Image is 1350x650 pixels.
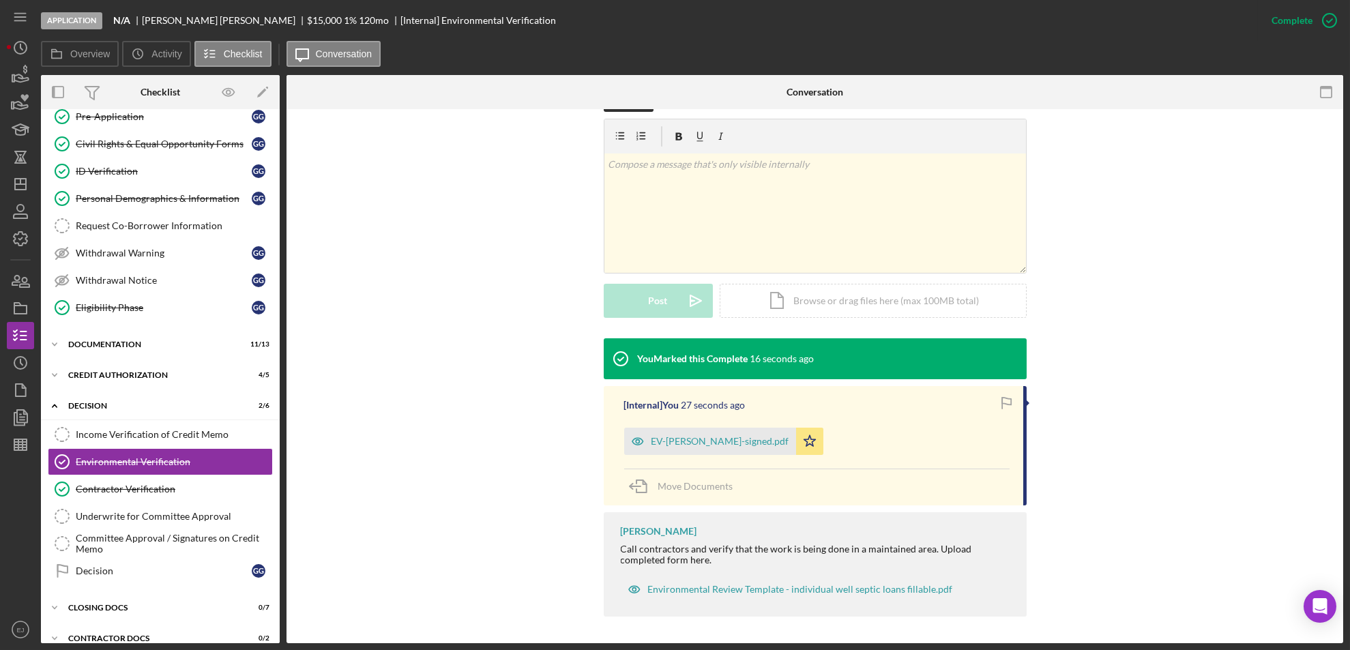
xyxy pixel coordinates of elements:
div: Civil Rights & Equal Opportunity Forms [76,138,252,149]
b: N/A [113,15,130,26]
div: Underwrite for Committee Approval [76,511,272,522]
div: Open Intercom Messenger [1304,590,1336,623]
time: 2025-10-03 13:00 [750,353,815,364]
div: You Marked this Complete [638,353,748,364]
text: EJ [16,626,24,634]
button: Environmental Review Template - individual well septic loans fillable.pdf [621,576,960,603]
div: CREDIT AUTHORIZATION [68,371,235,379]
a: Committee Approval / Signatures on Credit Memo [48,530,273,557]
div: 0 / 7 [245,604,269,612]
a: Contractor Verification [48,475,273,503]
div: 11 / 13 [245,340,269,349]
div: G G [252,301,265,314]
button: Post [604,284,713,318]
a: DecisionGG [48,557,273,585]
a: Underwrite for Committee Approval [48,503,273,530]
div: Committee Approval / Signatures on Credit Memo [76,533,272,555]
a: Environmental Verification [48,448,273,475]
a: Request Co-Borrower Information [48,212,273,239]
div: [PERSON_NAME] [621,526,697,537]
div: Contractor Verification [76,484,272,494]
div: [Internal] Environmental Verification [400,15,556,26]
div: 2 / 6 [245,402,269,410]
div: G G [252,564,265,578]
div: Complete [1272,7,1312,34]
div: G G [252,246,265,260]
div: Documentation [68,340,235,349]
div: Eligibility Phase [76,302,252,313]
div: Decision [68,402,235,410]
div: EV-[PERSON_NAME]-signed.pdf [651,436,789,447]
button: EJ [7,616,34,643]
time: 2025-10-03 12:59 [681,400,746,411]
button: Move Documents [624,469,747,503]
a: Withdrawal NoticeGG [48,267,273,294]
div: 4 / 5 [245,371,269,379]
div: G G [252,110,265,123]
a: Personal Demographics & InformationGG [48,185,273,212]
a: Income Verification of Credit Memo [48,421,273,448]
a: ID VerificationGG [48,158,273,185]
button: Conversation [287,41,381,67]
label: Activity [151,48,181,59]
div: 0 / 2 [245,634,269,642]
label: Overview [70,48,110,59]
div: 1 % [344,15,357,26]
div: Application [41,12,102,29]
div: G G [252,192,265,205]
div: Checklist [141,87,180,98]
button: Overview [41,41,119,67]
div: Income Verification of Credit Memo [76,429,272,440]
div: Withdrawal Warning [76,248,252,258]
button: EV-[PERSON_NAME]-signed.pdf [624,428,823,455]
div: Contractor Docs [68,634,235,642]
a: Civil Rights & Equal Opportunity FormsGG [48,130,273,158]
button: Complete [1258,7,1343,34]
div: Conversation [787,87,843,98]
div: Environmental Verification [76,456,272,467]
div: Environmental Review Template - individual well septic loans fillable.pdf [648,584,953,595]
div: G G [252,137,265,151]
button: Activity [122,41,190,67]
a: Withdrawal WarningGG [48,239,273,267]
a: Eligibility PhaseGG [48,294,273,321]
div: 120 mo [359,15,389,26]
span: Move Documents [658,480,733,492]
div: [PERSON_NAME] [PERSON_NAME] [142,15,307,26]
div: Call contractors and verify that the work is being done in a maintained area. Upload completed fo... [621,544,1013,565]
a: Pre-ApplicationGG [48,103,273,130]
button: Checklist [194,41,272,67]
div: Post [649,284,668,318]
div: G G [252,164,265,178]
label: Checklist [224,48,263,59]
span: $15,000 [307,14,342,26]
div: Personal Demographics & Information [76,193,252,204]
div: Withdrawal Notice [76,275,252,286]
div: Request Co-Borrower Information [76,220,272,231]
div: G G [252,274,265,287]
div: Pre-Application [76,111,252,122]
div: [Internal] You [624,400,679,411]
div: ID Verification [76,166,252,177]
div: Decision [76,565,252,576]
label: Conversation [316,48,372,59]
div: CLOSING DOCS [68,604,235,612]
